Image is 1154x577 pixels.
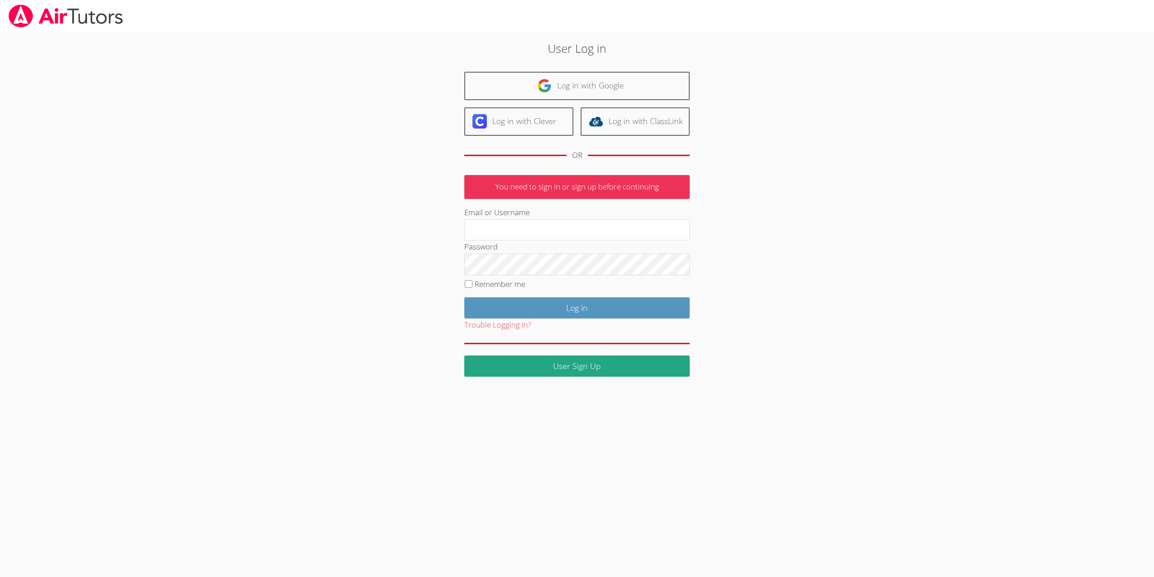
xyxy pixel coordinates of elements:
[581,107,690,136] a: Log in with ClassLink
[475,279,525,289] label: Remember me
[589,114,603,129] img: classlink-logo-d6bb404cc1216ec64c9a2012d9dc4662098be43eaf13dc465df04b49fa7ab582.svg
[464,241,498,252] label: Password
[464,319,531,332] button: Trouble Logging In?
[472,114,487,129] img: clever-logo-6eab21bc6e7a338710f1a6ff85c0baf02591cd810cc4098c63d3a4b26e2feb20.svg
[464,72,690,100] a: Log in with Google
[8,5,124,28] img: airtutors_banner-c4298cdbf04f3fff15de1276eac7730deb9818008684d7c2e4769d2f7ddbe033.png
[572,149,582,162] div: OR
[464,107,573,136] a: Log in with Clever
[464,355,690,377] a: User Sign Up
[464,297,690,319] input: Log in
[464,207,530,217] label: Email or Username
[464,175,690,199] p: You need to sign in or sign up before continuing
[266,40,888,57] h2: User Log in
[537,78,552,93] img: google-logo-50288ca7cdecda66e5e0955fdab243c47b7ad437acaf1139b6f446037453330a.svg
